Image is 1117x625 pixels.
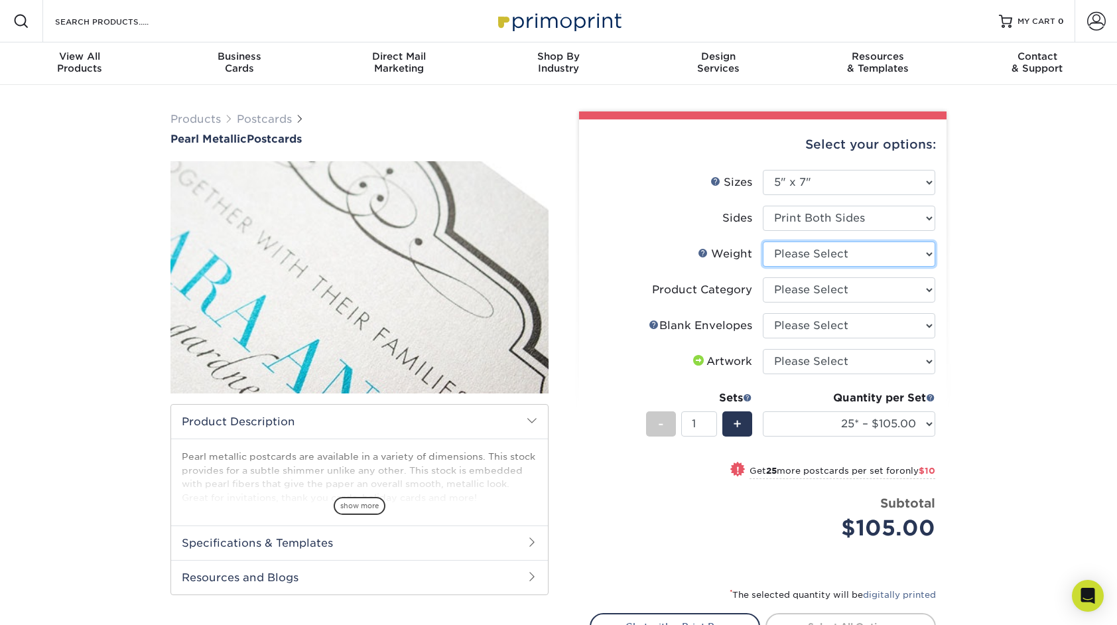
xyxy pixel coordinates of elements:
a: DesignServices [638,42,798,85]
div: Industry [479,50,639,74]
span: Business [160,50,320,62]
h2: Product Description [171,405,548,439]
strong: 25 [766,466,777,476]
img: Primoprint [492,7,625,35]
a: BusinessCards [160,42,320,85]
a: Direct MailMarketing [319,42,479,85]
span: only [899,466,935,476]
a: digitally printed [863,590,936,600]
span: Shop By [479,50,639,62]
span: $10 [919,466,935,476]
img: Pearl Metallic 01 [170,147,549,408]
span: MY CART [1018,16,1055,27]
a: Pearl MetallicPostcards [170,133,549,145]
span: Contact [957,50,1117,62]
div: Sizes [710,174,752,190]
div: Product Category [652,282,752,298]
div: Sets [646,390,752,406]
span: ! [736,463,740,477]
span: Resources [798,50,958,62]
div: Sides [722,210,752,226]
iframe: Google Customer Reviews [3,585,113,620]
a: Postcards [237,113,292,125]
div: & Templates [798,50,958,74]
small: The selected quantity will be [730,590,936,600]
a: Products [170,113,221,125]
div: $105.00 [773,512,935,544]
div: Services [638,50,798,74]
input: SEARCH PRODUCTS..... [54,13,183,29]
div: Select your options: [590,119,936,170]
div: Open Intercom Messenger [1072,580,1104,612]
span: 0 [1058,17,1064,26]
div: & Support [957,50,1117,74]
small: Get more postcards per set for [750,466,935,479]
h2: Specifications & Templates [171,525,548,560]
span: Pearl Metallic [170,133,247,145]
div: Quantity per Set [763,390,935,406]
span: - [658,414,664,434]
a: Resources& Templates [798,42,958,85]
div: Cards [160,50,320,74]
h2: Resources and Blogs [171,560,548,594]
a: Shop ByIndustry [479,42,639,85]
div: Blank Envelopes [649,318,752,334]
a: Contact& Support [957,42,1117,85]
p: Pearl metallic postcards are available in a variety of dimensions. This stock provides for a subt... [182,450,537,504]
div: Weight [698,246,752,262]
span: show more [334,497,385,515]
h1: Postcards [170,133,549,145]
div: Marketing [319,50,479,74]
span: + [733,414,742,434]
span: Design [638,50,798,62]
div: Artwork [690,354,752,370]
span: Direct Mail [319,50,479,62]
strong: Subtotal [880,496,935,510]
